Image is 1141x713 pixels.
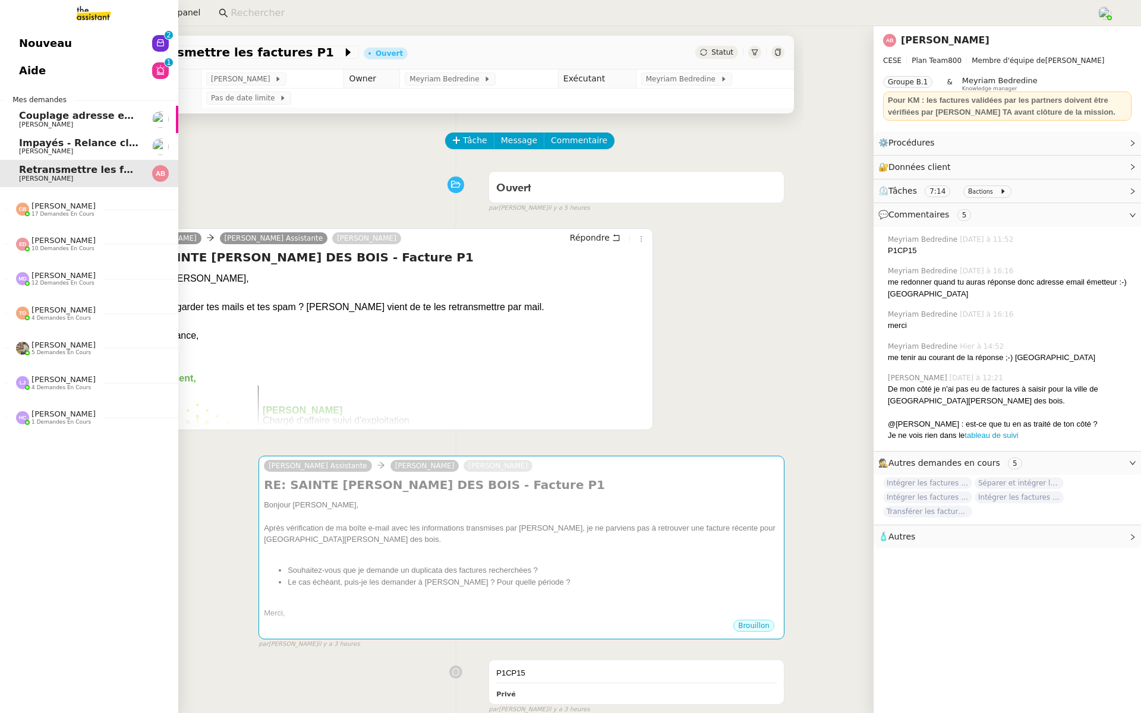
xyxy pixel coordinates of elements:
[874,131,1141,154] div: ⚙️Procédures
[947,76,952,92] span: &
[19,110,220,121] span: Couplage adresse en marque blanche
[16,238,29,251] img: svg
[878,160,956,174] span: 🔐
[259,639,269,649] span: par
[132,46,342,58] span: Retransmettre les factures P1
[288,564,779,576] li: Souhaitez-vous que je demande un duplicata des factures recherchées ?
[888,341,960,352] span: Meyriam Bedredine
[548,203,590,213] span: il y a 5 heures
[5,94,74,106] span: Mes demandes
[957,209,972,221] nz-tag: 5
[16,203,29,216] img: svg
[31,384,91,391] span: 4 demandes en cours
[570,232,610,244] span: Répondre
[878,458,1027,468] span: 🕵️
[166,58,171,69] p: 1
[558,70,636,89] td: Exécutant
[888,532,915,541] span: Autres
[264,460,372,471] a: [PERSON_NAME] Assistante
[259,639,360,649] small: [PERSON_NAME]
[888,186,917,195] span: Tâches
[878,532,915,541] span: 🧴
[551,134,607,147] span: Commentaire
[152,111,169,128] img: users%2FpftfpH3HWzRMeZpe6E7kXDgO5SJ3%2Favatar%2Fa3cc7090-f8ed-4df9-82e0-3c63ac65f9dd
[31,271,96,280] span: [PERSON_NAME]
[975,477,1064,489] span: Séparer et intégrer les avoirs à ENERGYTRACK
[19,164,181,175] span: Retransmettre les factures P1
[878,186,1016,195] span: ⏲️
[31,419,91,425] span: 1 demandes en cours
[711,48,733,56] span: Statut
[220,233,328,244] a: [PERSON_NAME] Assistante
[888,138,935,147] span: Procédures
[19,175,73,182] span: [PERSON_NAME]
[960,309,1016,320] span: [DATE] à 16:16
[133,249,648,266] h4: RE: SAINTE [PERSON_NAME] DES BOIS - Facture P1
[31,211,94,217] span: 17 demandes en cours
[31,245,94,252] span: 10 demandes en cours
[883,76,932,88] nz-tag: Groupe B.1
[31,349,91,356] span: 5 demandes en cours
[883,34,896,47] img: svg
[888,210,949,219] span: Commentaires
[16,411,29,424] img: svg
[19,34,72,52] span: Nouveau
[874,203,1141,226] div: 💬Commentaires 5
[950,373,1006,383] span: [DATE] à 12:21
[31,305,96,314] span: [PERSON_NAME]
[888,234,960,245] span: Meyriam Bedredine
[263,405,342,415] b: [PERSON_NAME]
[888,245,1131,257] div: P1CP15
[888,383,1131,406] div: De mon côté je n'ai pas eu de factures à saisir pour la ville de [GEOGRAPHIC_DATA][PERSON_NAME] d...
[888,458,1000,468] span: Autres demandes en cours
[962,76,1038,92] app-user-label: Knowledge manager
[888,352,1131,364] div: me tenir au courant de la réponse ;-) [GEOGRAPHIC_DATA]
[288,576,779,588] li: Le cas échéant, puis-je les demander à [PERSON_NAME] ? Pour quelle période ?
[133,272,648,286] div: Bonjour [PERSON_NAME],
[19,147,73,155] span: [PERSON_NAME]
[263,416,559,426] div: Chargé d'affaire suivi d'exploitation
[211,92,279,104] span: Pas de date limite
[888,309,960,320] span: Meyriam Bedredine
[888,162,951,172] span: Données client
[566,231,625,244] button: Répondre
[968,187,973,195] span: 8
[166,31,171,42] p: 2
[888,96,1115,116] strong: Pour KM : les factures validées par les partners doivent être vérifiées par [PERSON_NAME] TA avan...
[31,236,96,245] span: [PERSON_NAME]
[883,477,972,489] span: Intégrer les factures dans ENERGYTRACK
[152,138,169,155] img: users%2FlYQRlXr5PqQcMLrwReJQXYQRRED2%2Favatar%2F8da5697c-73dd-43c4-b23a-af95f04560b4
[264,499,779,511] div: Bonjour [PERSON_NAME],
[1008,458,1022,469] nz-tag: 5
[888,266,960,276] span: Meyriam Bedredine
[31,315,91,321] span: 4 demandes en cours
[165,58,173,67] nz-badge-sup: 1
[445,132,494,149] button: Tâche
[888,276,1131,299] div: me redonner quand tu auras réponse donc adresse email émetteur :-) [GEOGRAPHIC_DATA]
[344,70,400,89] td: Owner
[152,165,169,182] img: svg
[874,452,1141,475] div: 🕵️Autres demandes en cours 5
[165,31,173,39] nz-badge-sup: 2
[960,234,1016,245] span: [DATE] à 11:52
[332,233,401,244] a: [PERSON_NAME]
[888,320,1131,332] div: merci
[501,134,537,147] span: Message
[1098,7,1111,20] img: users%2FaellJyylmXSg4jqeVbanehhyYJm1%2Favatar%2Fprofile-pic%20(4).png
[544,132,614,149] button: Commentaire
[496,667,777,679] div: P1CP15
[31,409,96,418] span: [PERSON_NAME]
[912,56,948,65] span: Plan Team
[972,188,993,195] small: actions
[133,300,648,314] div: Peux-tu regarder tes mails et tes spam ? [PERSON_NAME] vient de te les retransmettre par mail.
[464,460,532,471] a: [PERSON_NAME]
[962,86,1017,92] span: Knowledge manager
[975,491,1064,503] span: Intégrer les factures sur ENERGYTRACK
[264,477,779,493] h4: RE: SAINTE [PERSON_NAME] DES BOIS - Facture P1
[738,621,770,630] span: Brouillon
[231,5,1085,21] input: Rechercher
[972,56,1045,65] span: Membre d'équipe de
[960,266,1016,276] span: [DATE] à 16:16
[31,340,96,349] span: [PERSON_NAME]
[878,210,976,219] span: 💬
